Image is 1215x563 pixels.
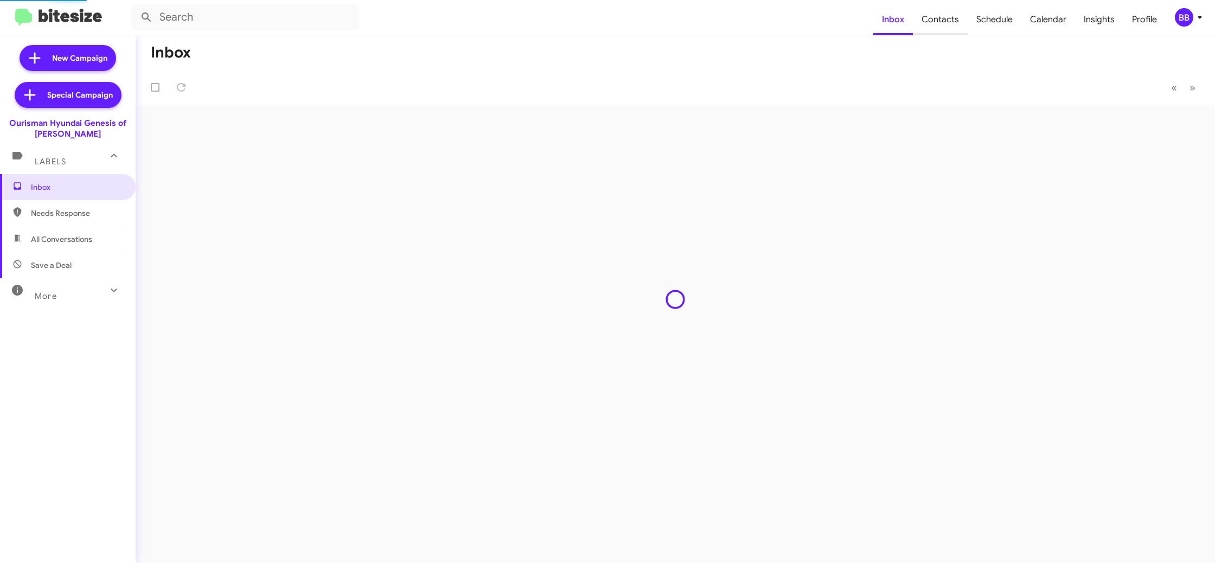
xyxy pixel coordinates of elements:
[913,4,968,35] a: Contacts
[1166,8,1203,27] button: BB
[1165,76,1202,99] nav: Page navigation example
[20,45,116,71] a: New Campaign
[1171,81,1177,94] span: «
[31,234,92,245] span: All Conversations
[47,89,113,100] span: Special Campaign
[873,4,913,35] a: Inbox
[15,82,121,108] a: Special Campaign
[52,53,107,63] span: New Campaign
[151,44,191,61] h1: Inbox
[1183,76,1202,99] button: Next
[1175,8,1193,27] div: BB
[35,157,66,167] span: Labels
[31,208,123,219] span: Needs Response
[1021,4,1075,35] a: Calendar
[131,4,359,30] input: Search
[31,182,123,193] span: Inbox
[1165,76,1184,99] button: Previous
[31,260,72,271] span: Save a Deal
[1075,4,1123,35] a: Insights
[35,291,57,301] span: More
[1123,4,1166,35] a: Profile
[968,4,1021,35] a: Schedule
[1190,81,1195,94] span: »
